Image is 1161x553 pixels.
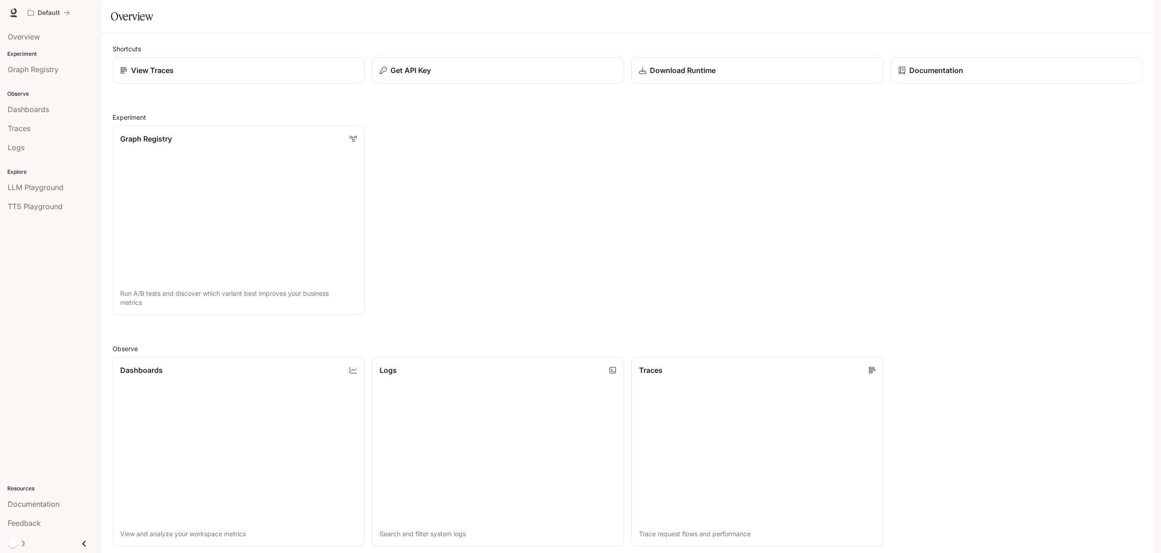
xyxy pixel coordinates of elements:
p: Run A/B tests and discover which variant best improves your business metrics [120,289,357,307]
p: Traces [639,365,663,376]
p: Get API Key [390,65,431,76]
a: View Traces [112,57,365,83]
a: DashboardsView and analyze your workspace metrics [112,357,365,546]
button: Get API Key [372,57,624,83]
p: Dashboards [120,365,163,376]
p: View Traces [131,65,174,76]
h1: Overview [111,7,153,25]
a: LogsSearch and filter system logs [372,357,624,546]
h2: Experiment [112,113,1143,122]
p: Search and filter system logs [380,529,616,538]
a: TracesTrace request flows and performance [631,357,883,546]
h2: Shortcuts [112,44,1143,54]
button: All workspaces [24,4,74,22]
p: Logs [380,365,397,376]
a: Download Runtime [631,57,883,83]
p: Documentation [909,65,963,76]
h2: Observe [112,344,1143,353]
p: Graph Registry [120,133,172,144]
p: View and analyze your workspace metrics [120,529,357,538]
a: Documentation [891,57,1143,83]
p: Trace request flows and performance [639,529,876,538]
p: Download Runtime [650,65,716,76]
p: Default [38,9,60,17]
a: Graph RegistryRun A/B tests and discover which variant best improves your business metrics [112,126,365,315]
